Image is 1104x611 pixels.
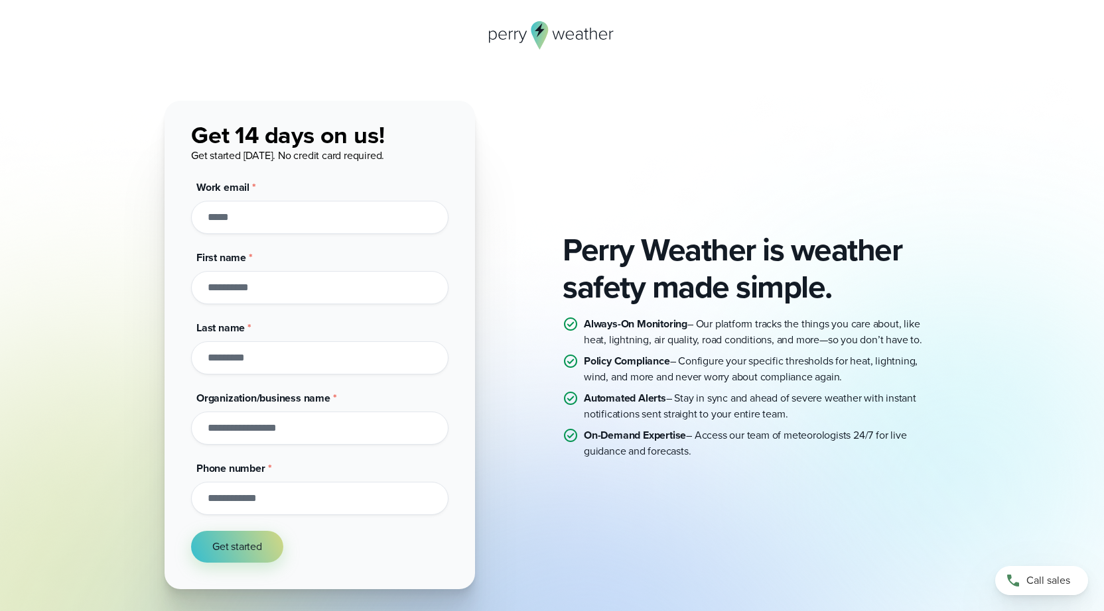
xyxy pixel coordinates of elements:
[584,353,939,385] p: – Configure your specific thresholds for heat, lightning, wind, and more and never worry about co...
[212,539,262,555] span: Get started
[196,320,245,335] span: Last name
[196,461,265,476] span: Phone number
[191,148,384,163] span: Get started [DATE]. No credit card required.
[584,390,666,406] strong: Automated Alerts
[584,316,687,331] strong: Always-On Monitoring
[995,566,1088,595] a: Call sales
[1026,573,1070,588] span: Call sales
[584,353,670,368] strong: Policy Compliance
[196,390,330,406] span: Organization/business name
[584,390,939,422] p: – Stay in sync and ahead of severe weather with instant notifications sent straight to your entir...
[563,231,939,305] h1: Perry Weather is weather safety made simple.
[196,180,249,195] span: Work email
[191,117,384,152] span: Get 14 days on us!
[196,250,246,265] span: First name
[584,316,939,348] p: – Our platform tracks the things you care about, like heat, lightning, air quality, road conditio...
[584,427,939,459] p: – Access our team of meteorologists 24/7 for live guidance and forecasts.
[584,427,686,443] strong: On-Demand Expertise
[191,531,283,563] button: Get started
